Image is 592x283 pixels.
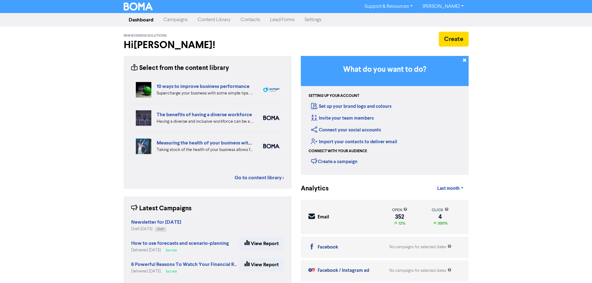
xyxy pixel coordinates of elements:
a: Last month [432,182,468,195]
div: click [432,207,449,213]
a: View Report [239,258,284,271]
span: Last month [437,186,460,191]
a: 6 Powerful Reasons To Watch Your Financial Reports [131,262,249,267]
a: 10 ways to improve business performance [157,83,250,89]
div: Connect with your audience [309,148,367,154]
strong: 6 Powerful Reasons To Watch Your Financial Reports [131,261,249,267]
a: Dashboard [124,14,158,26]
button: Create [439,32,469,47]
div: open [392,207,407,213]
div: Analytics [301,184,321,194]
a: Newsletter for [DATE] [131,220,181,225]
a: Import your contacts to deliver email [311,139,397,145]
div: Create a campaign [311,157,357,166]
img: boma_accounting [263,144,279,148]
div: Draft [DATE] [131,226,181,232]
div: Taking stock of the health of your business allows for more effective planning, early warning abo... [157,147,254,153]
a: Go to content library > [235,174,284,181]
div: 4 [432,214,449,219]
h3: What do you want to do? [310,65,459,74]
a: Settings [300,14,326,26]
a: The benefits of having a diverse workforce [157,112,252,118]
span: REM Business Solutions [124,34,167,38]
a: Connect your social accounts [311,127,381,133]
span: 300% [436,221,447,226]
a: View Report [239,237,284,250]
div: Supercharge your business with some simple tips. Eliminate distractions & bad customers, get a pl... [157,90,254,97]
span: Success [166,249,177,252]
img: spotlight [263,87,279,92]
a: Contacts [236,14,265,26]
strong: Newsletter for [DATE] [131,219,181,225]
a: How to use forecasts and scenario-planning [131,241,229,246]
a: Support & Resources [360,2,418,11]
div: Email [318,214,329,221]
a: [PERSON_NAME] [418,2,468,11]
span: 12% [397,221,405,226]
a: Invite your team members [311,115,374,121]
div: Facebook [318,244,338,251]
div: No campaigns for selected dates [389,244,452,250]
div: Facebook / Instagram ad [318,267,369,274]
a: Measuring the health of your business with ratio measures [157,140,285,146]
a: Lead Forms [265,14,300,26]
a: Campaigns [158,14,193,26]
div: Getting Started in BOMA [301,56,469,175]
div: Having a diverse and inclusive workforce can be a major boost for your business. We list four of ... [157,118,254,125]
span: Draft [157,228,164,231]
iframe: Chat Widget [561,253,592,283]
div: Setting up your account [309,93,359,99]
h2: Hi [PERSON_NAME] ! [124,39,291,51]
div: No campaigns for selected dates [389,268,452,274]
div: 352 [392,214,407,219]
strong: How to use forecasts and scenario-planning [131,240,229,246]
a: Content Library [193,14,236,26]
span: Success [166,270,177,273]
div: Select from the content library [131,63,229,73]
div: Delivered [DATE] [131,247,229,253]
div: Delivered [DATE] [131,268,239,274]
a: Set up your brand logo and colours [311,103,392,109]
div: Latest Campaigns [131,204,192,213]
img: BOMA Logo [124,2,153,11]
img: boma [263,116,279,120]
